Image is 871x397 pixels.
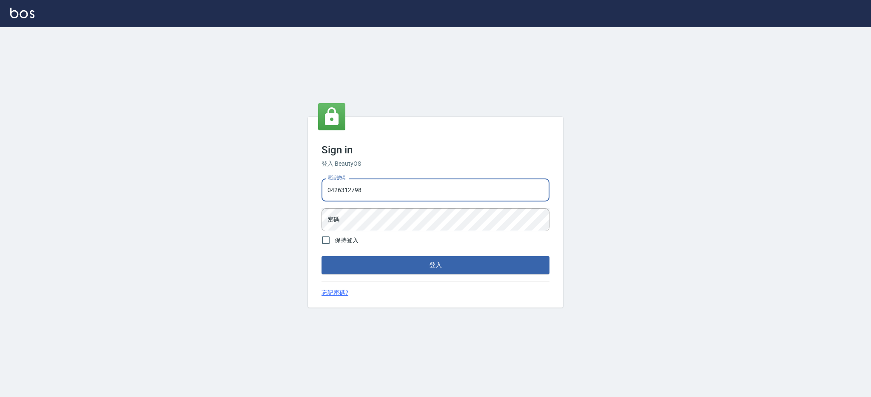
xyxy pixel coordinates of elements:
[322,144,549,156] h3: Sign in
[335,236,359,245] span: 保持登入
[322,256,549,274] button: 登入
[322,159,549,168] h6: 登入 BeautyOS
[10,8,34,18] img: Logo
[322,288,348,297] a: 忘記密碼?
[327,175,345,181] label: 電話號碼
